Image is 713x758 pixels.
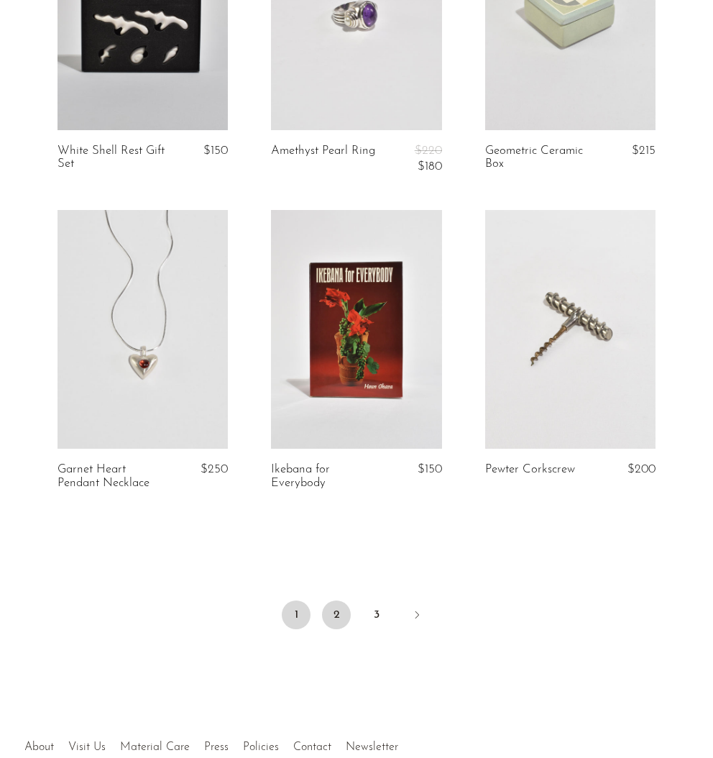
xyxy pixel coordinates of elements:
[120,741,190,753] a: Material Care
[204,741,229,753] a: Press
[57,463,168,490] a: Garnet Heart Pendant Necklace
[402,601,431,632] a: Next
[485,463,575,476] a: Pewter Corkscrew
[17,730,405,757] ul: Quick links
[418,160,442,173] span: $180
[346,741,398,753] a: Newsletter
[627,463,655,475] span: $200
[362,601,391,629] a: 3
[293,741,331,753] a: Contact
[243,741,279,753] a: Policies
[57,145,168,171] a: White Shell Rest Gift Set
[24,741,54,753] a: About
[418,463,442,475] span: $150
[203,145,228,157] span: $150
[271,145,375,174] a: Amethyst Pearl Ring
[322,601,351,629] a: 2
[68,741,106,753] a: Visit Us
[632,145,655,157] span: $215
[485,145,596,171] a: Geometric Ceramic Box
[201,463,228,475] span: $250
[415,145,442,157] span: $220
[271,463,382,490] a: Ikebana for Everybody
[282,601,310,629] span: 1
